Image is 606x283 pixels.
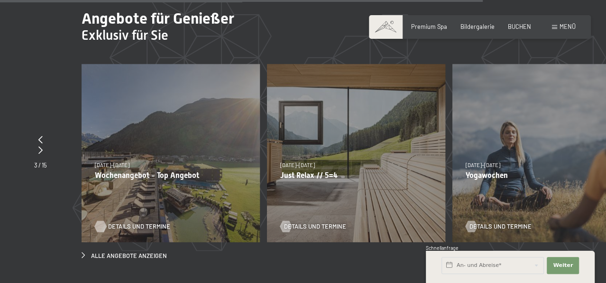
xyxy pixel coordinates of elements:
[82,27,168,43] span: Exklusiv für Sie
[284,222,346,231] span: Details und Termine
[38,161,41,169] span: /
[469,222,532,231] span: Details und Termine
[560,23,576,30] span: Menü
[34,161,37,169] span: 3
[95,162,129,168] span: [DATE]–[DATE]
[95,222,161,231] a: Details und Termine
[411,23,447,30] a: Premium Spa
[426,245,459,251] span: Schnellanfrage
[95,171,247,180] p: Wochenangebot - Top Angebot
[280,162,315,168] span: [DATE]–[DATE]
[82,9,234,27] span: Angebote für Genießer
[42,161,47,169] span: 15
[82,252,167,260] a: Alle Angebote anzeigen
[466,222,532,231] a: Details und Termine
[508,23,531,30] a: BUCHEN
[466,162,500,168] span: [DATE]–[DATE]
[553,262,573,269] span: Weiter
[460,23,495,30] a: Bildergalerie
[108,222,170,231] span: Details und Termine
[547,257,579,274] button: Weiter
[91,252,167,260] span: Alle Angebote anzeigen
[280,222,346,231] a: Details und Termine
[280,171,432,180] p: Just Relax // 5=4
